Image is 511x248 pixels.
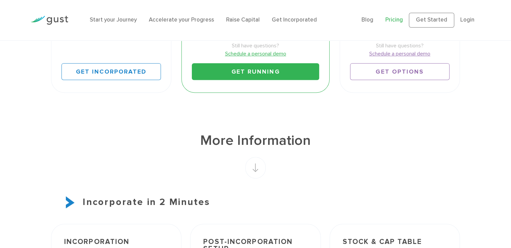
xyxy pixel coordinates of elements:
[192,42,319,50] span: Still have questions?
[460,16,474,23] a: Login
[361,16,373,23] a: Blog
[350,50,450,58] a: Schedule a personal demo
[61,63,161,80] a: Get Incorporated
[192,50,319,58] a: Schedule a personal demo
[90,16,137,23] a: Start your Journey
[385,16,403,23] a: Pricing
[31,16,68,25] img: Gust Logo
[51,195,460,209] h3: Incorporate in 2 Minutes
[51,131,460,150] h1: More Information
[350,63,450,80] a: Get Options
[409,13,454,28] a: Get Started
[350,42,450,50] span: Still have questions?
[192,63,319,80] a: Get Running
[272,16,317,23] a: Get Incorporated
[149,16,214,23] a: Accelerate your Progress
[66,196,75,209] img: Start Icon X2
[226,16,260,23] a: Raise Capital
